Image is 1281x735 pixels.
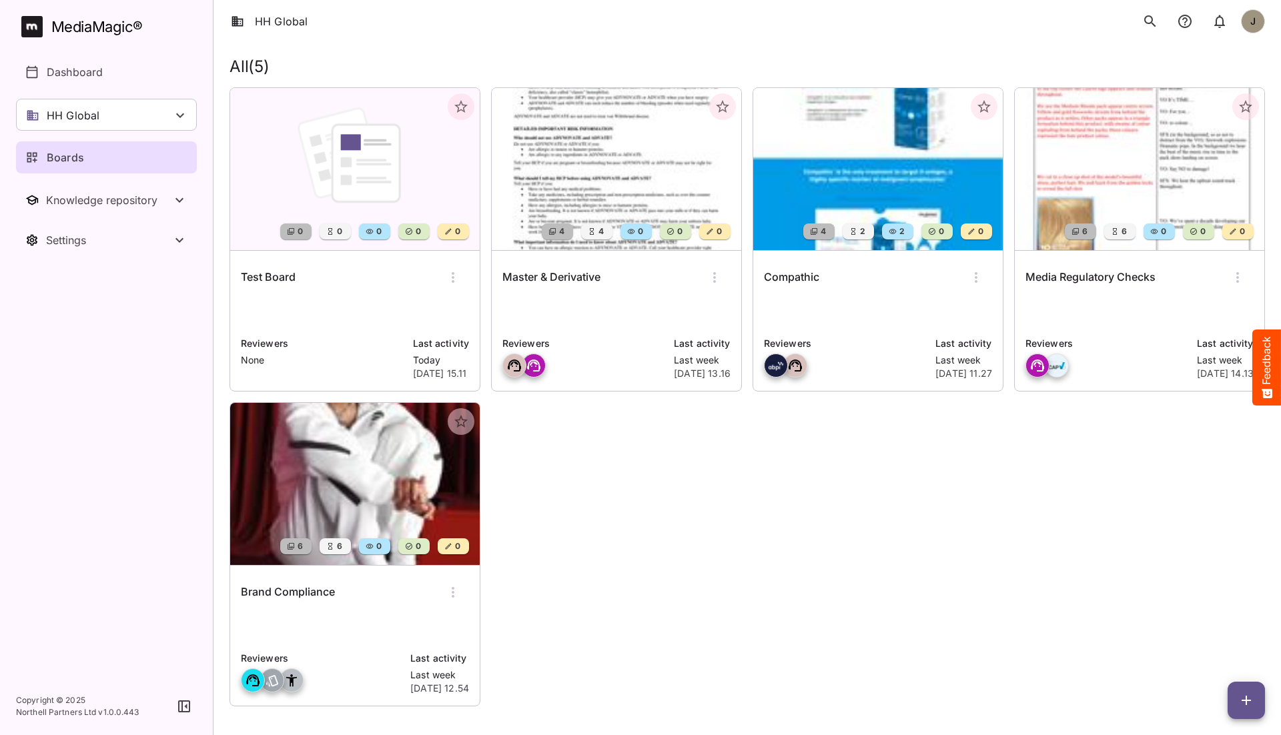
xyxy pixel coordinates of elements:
[819,225,826,238] span: 4
[898,225,905,238] span: 2
[1137,8,1164,35] button: search
[1252,329,1281,406] button: Feedback
[1172,8,1198,35] button: notifications
[454,540,460,553] span: 0
[674,336,731,351] p: Last activity
[859,225,865,238] span: 2
[1015,88,1264,250] img: Media Regulatory Checks
[16,184,197,216] nav: Knowledge repository
[230,57,1265,77] h2: All ( 5 )
[413,367,469,380] p: [DATE] 15.11
[1197,353,1254,367] p: Last week
[16,224,197,256] nav: Settings
[454,225,460,238] span: 0
[375,225,382,238] span: 0
[46,233,171,247] div: Settings
[241,269,296,286] h6: Test Board
[241,353,405,367] p: None
[1238,225,1245,238] span: 0
[21,16,197,37] a: MediaMagic®
[558,225,564,238] span: 4
[410,651,469,666] p: Last activity
[413,336,469,351] p: Last activity
[674,353,731,367] p: Last week
[1197,336,1254,351] p: Last activity
[241,584,335,601] h6: Brand Compliance
[1025,336,1189,351] p: Reviewers
[16,694,139,706] p: Copyright © 2025
[296,225,303,238] span: 0
[935,367,992,380] p: [DATE] 11.27
[1081,225,1088,238] span: 6
[674,367,731,380] p: [DATE] 13.16
[1120,225,1127,238] span: 6
[935,336,992,351] p: Last activity
[16,184,197,216] button: Toggle Knowledge repository
[937,225,944,238] span: 0
[410,682,469,695] p: [DATE] 12.54
[16,56,197,88] a: Dashboard
[47,107,99,123] p: HH Global
[336,540,342,553] span: 6
[1241,9,1265,33] div: J
[296,540,303,553] span: 6
[413,353,469,367] p: Today
[1206,8,1233,35] button: notifications
[977,225,983,238] span: 0
[676,225,683,238] span: 0
[502,336,666,351] p: Reviewers
[753,88,1003,250] img: Compathic
[230,88,480,250] img: Test Board
[1197,367,1254,380] p: [DATE] 14.13
[16,224,197,256] button: Toggle Settings
[410,668,469,682] p: Last week
[241,651,402,666] p: Reviewers
[764,269,819,286] h6: Compathic
[597,225,604,238] span: 4
[1025,269,1156,286] h6: Media Regulatory Checks
[51,16,143,38] div: MediaMagic ®
[46,193,171,207] div: Knowledge repository
[336,225,342,238] span: 0
[47,149,84,165] p: Boards
[414,225,421,238] span: 0
[375,540,382,553] span: 0
[47,64,103,80] p: Dashboard
[492,88,741,250] img: Master & Derivative
[16,141,197,173] a: Boards
[1160,225,1166,238] span: 0
[636,225,643,238] span: 0
[230,403,480,565] img: Brand Compliance
[241,336,405,351] p: Reviewers
[414,540,421,553] span: 0
[935,353,992,367] p: Last week
[502,269,600,286] h6: Master & Derivative
[1199,225,1206,238] span: 0
[715,225,722,238] span: 0
[764,336,927,351] p: Reviewers
[16,706,139,718] p: Northell Partners Ltd v 1.0.0.443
